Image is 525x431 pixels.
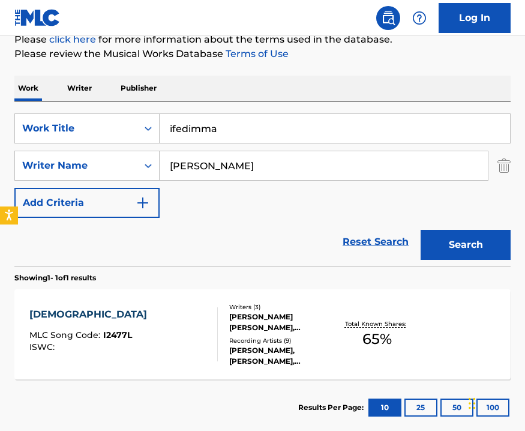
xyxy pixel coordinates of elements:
span: MLC Song Code : [29,330,103,340]
div: Writers ( 3 ) [229,303,335,312]
a: Terms of Use [223,48,289,59]
div: Work Title [22,121,130,136]
div: [PERSON_NAME], [PERSON_NAME], [PERSON_NAME], [PERSON_NAME], [PERSON_NAME] [229,345,335,367]
a: [DEMOGRAPHIC_DATA]MLC Song Code:I2477LISWC:Writers (3)[PERSON_NAME] [PERSON_NAME], [PERSON_NAME] ... [14,289,511,379]
p: Showing 1 - 1 of 1 results [14,273,96,283]
a: Public Search [376,6,400,30]
form: Search Form [14,113,511,266]
button: 10 [368,399,401,417]
img: 9d2ae6d4665cec9f34b9.svg [136,196,150,210]
iframe: Chat Widget [465,373,525,431]
p: Work [14,76,42,101]
img: MLC Logo [14,9,61,26]
button: Search [421,230,511,260]
span: 65 % [362,328,392,350]
button: 25 [404,399,437,417]
a: Log In [439,3,511,33]
p: Total Known Shares: [345,319,409,328]
p: Publisher [117,76,160,101]
div: Recording Artists ( 9 ) [229,336,335,345]
div: Writer Name [22,158,130,173]
a: Reset Search [337,229,415,255]
div: Drag [469,385,476,421]
img: help [412,11,427,25]
span: I2477L [103,330,132,340]
button: 50 [440,399,473,417]
div: [PERSON_NAME] [PERSON_NAME], [PERSON_NAME] [PERSON_NAME], [PERSON_NAME] [229,312,335,333]
button: Add Criteria [14,188,160,218]
img: search [381,11,395,25]
div: [DEMOGRAPHIC_DATA] [29,307,153,322]
p: Writer [64,76,95,101]
img: Delete Criterion [497,151,511,181]
p: Please for more information about the terms used in the database. [14,32,511,47]
p: Results Per Page: [298,402,367,413]
span: ISWC : [29,342,58,352]
p: Please review the Musical Works Database [14,47,511,61]
div: Help [407,6,431,30]
a: click here [49,34,96,45]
